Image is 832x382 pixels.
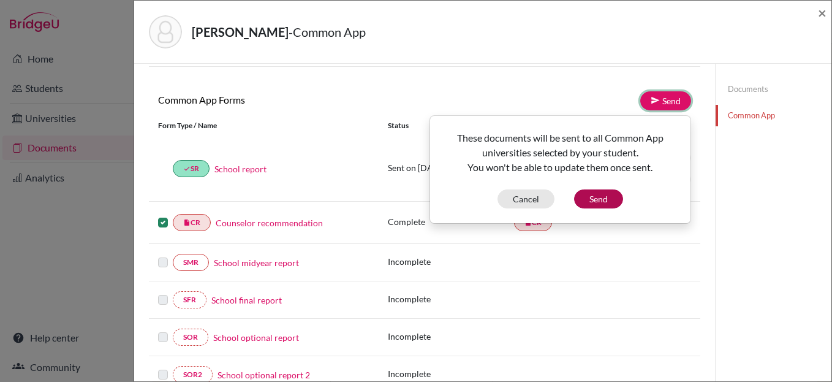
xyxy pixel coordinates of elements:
[173,254,209,271] a: SMR
[149,120,379,131] div: Form Type / Name
[388,215,514,228] p: Complete
[211,294,282,307] a: School final report
[716,105,831,126] a: Common App
[818,6,826,20] button: Close
[497,189,554,208] button: Cancel
[388,367,514,380] p: Incomplete
[289,25,366,39] span: - Common App
[173,160,210,177] a: doneSR
[429,115,691,224] div: Send
[388,161,514,174] p: Sent on [DATE]
[388,255,514,268] p: Incomplete
[716,78,831,100] a: Documents
[173,291,206,308] a: SFR
[640,91,691,110] a: Send
[574,189,623,208] button: Send
[214,162,267,175] a: School report
[388,120,514,131] div: Status
[217,369,310,381] a: School optional report 2
[388,330,514,343] p: Incomplete
[440,131,681,175] p: These documents will be sent to all Common App universities selected by your student. You won't b...
[183,165,191,172] i: done
[818,4,826,21] span: ×
[183,219,191,226] i: insert_drive_file
[173,214,211,231] a: insert_drive_fileCR
[149,94,425,105] h6: Common App Forms
[388,292,514,305] p: Incomplete
[216,216,323,229] a: Counselor recommendation
[214,256,299,269] a: School midyear report
[173,329,208,346] a: SOR
[213,331,299,344] a: School optional report
[192,25,289,39] strong: [PERSON_NAME]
